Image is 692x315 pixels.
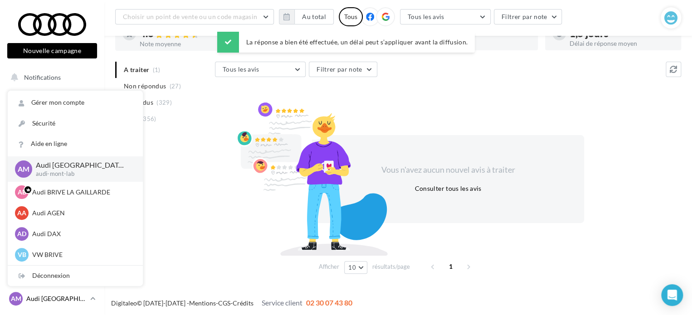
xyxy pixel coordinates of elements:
div: Déconnexion [8,266,143,286]
a: Mentions [189,299,216,307]
p: audi-mont-lab [36,170,128,178]
button: Au total [294,9,334,24]
a: PLV et print personnalisable [5,204,99,231]
div: Délai de réponse moyen [570,40,674,47]
a: Boîte de réception [5,113,99,132]
span: Tous les avis [223,65,259,73]
a: CGS [218,299,230,307]
a: Médiathèque [5,181,99,200]
div: 1,5 jours [570,29,674,39]
span: AA [17,208,26,218]
button: 10 [344,261,367,274]
span: AM [11,294,21,303]
div: Note moyenne [140,41,244,47]
span: résultats/page [372,262,410,271]
span: 10 [348,264,356,271]
button: Notifications [5,68,95,87]
span: (27) [170,82,181,90]
p: VW BRIVE [32,250,132,259]
a: Sécurité [8,113,143,134]
a: Digitaleo [111,299,137,307]
div: La réponse a bien été effectuée, un délai peut s’appliquer avant la diffusion. [217,32,475,53]
span: AM [18,164,29,174]
button: Tous les avis [215,62,306,77]
a: Visibilité en ligne [5,136,99,155]
p: Audi AGEN [32,208,132,218]
span: Notifications [24,73,61,81]
div: Vous n'avez aucun nouvel avis à traiter [370,164,526,176]
button: Choisir un point de vente ou un code magasin [115,9,274,24]
a: Campagnes [5,159,99,178]
span: © [DATE]-[DATE] - - - [111,299,352,307]
span: (356) [141,115,156,122]
a: Opérations [5,91,99,110]
p: Audi [GEOGRAPHIC_DATA][PERSON_NAME] [26,294,87,303]
button: Tous les avis [400,9,491,24]
div: Tous [339,7,363,26]
a: Gérer mon compte [8,92,143,113]
p: Audi [GEOGRAPHIC_DATA][PERSON_NAME] [36,160,128,170]
a: Aide en ligne [8,134,143,154]
span: AD [17,229,26,238]
span: Afficher [319,262,339,271]
div: Open Intercom Messenger [661,284,683,306]
div: 4.6 [140,29,244,39]
button: Consulter tous les avis [411,183,485,194]
span: Service client [262,298,302,307]
span: 02 30 07 43 80 [306,298,352,307]
div: Taux de réponse [426,40,531,47]
span: Tous les avis [408,13,444,20]
a: Crédits [233,299,253,307]
span: (329) [156,99,172,106]
button: Nouvelle campagne [7,43,97,58]
button: Filtrer par note [309,62,377,77]
p: Audi BRIVE LA GAILLARDE [32,188,132,197]
span: AB [18,188,26,197]
span: Choisir un point de vente ou un code magasin [123,13,257,20]
span: 1 [443,259,458,274]
button: Au total [279,9,334,24]
span: VB [18,250,26,259]
button: Filtrer par note [494,9,562,24]
p: Audi DAX [32,229,132,238]
span: Non répondus [124,82,166,91]
a: AM Audi [GEOGRAPHIC_DATA][PERSON_NAME] [7,290,97,307]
